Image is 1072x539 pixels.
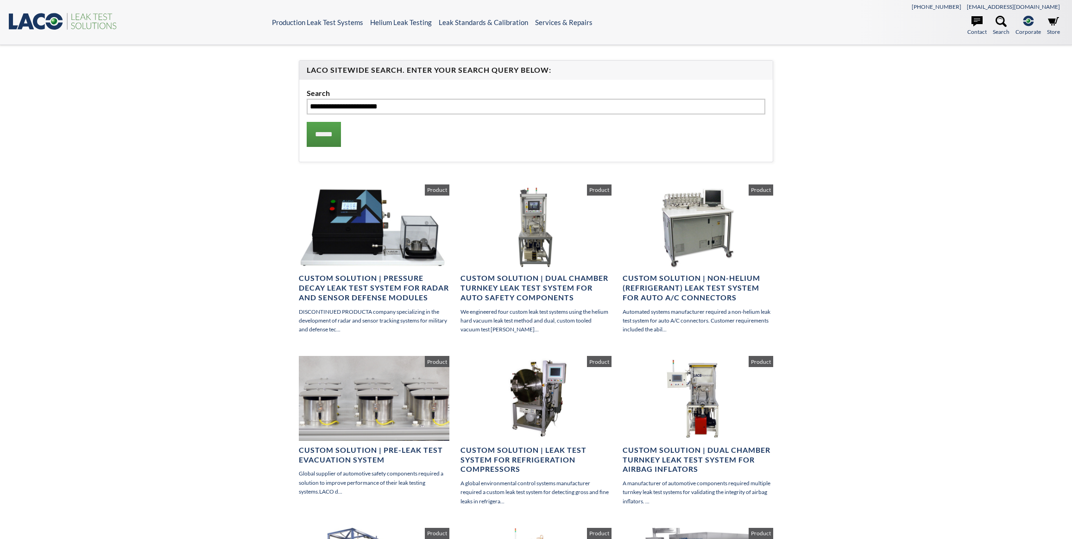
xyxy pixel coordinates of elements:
p: A manufacturer of automotive components required multiple turnkey leak test systems for validatin... [623,479,774,506]
span: Product [749,184,773,196]
p: We engineered four custom leak test systems using the helium hard vacuum leak test method and dua... [460,307,612,334]
span: Product [749,356,773,367]
span: Product [425,356,449,367]
h4: Custom Solution | Leak Test System for Refrigeration Compressors [460,445,612,474]
h4: Custom Solution | Non-Helium (Refrigerant) Leak Test System for Auto A/C Connectors [623,273,774,302]
a: Custom Solution | Non-Helium (Refrigerant) Leak Test System for Auto A/C Connectors Automated sys... [623,184,774,334]
a: Custom Solution | Pre-Leak Test Evacuation System Global supplier of automotive safety components... [299,356,450,496]
a: [PHONE_NUMBER] [912,3,961,10]
p: Automated systems manufacturer required a non-helium leak test system for auto A/C connectors. Cu... [623,307,774,334]
h4: Custom Solution | Pressure Decay Leak Test System for Radar and Sensor Defense Modules [299,273,450,302]
label: Search [307,87,766,99]
p: Global supplier of automotive safety components required a solution to improve performance of the... [299,469,450,496]
a: Production Leak Test Systems [272,18,363,26]
h4: Custom Solution | Dual Chamber Turnkey Leak Test System for Auto Safety Components [460,273,612,302]
p: DISCONTINUED PRODUCTA company specializing in the development of radar and sensor tracking system... [299,307,450,334]
span: Product [587,184,612,196]
span: Corporate [1015,27,1041,36]
a: Services & Repairs [535,18,593,26]
p: A global environmental control systems manufacturer required a custom leak test system for detect... [460,479,612,506]
a: [EMAIL_ADDRESS][DOMAIN_NAME] [967,3,1060,10]
a: Helium Leak Testing [370,18,432,26]
span: Product [749,528,773,539]
a: Search [993,16,1009,36]
a: Custom Solution | Dual Chamber Turnkey Leak Test System for Auto Safety Components We engineered ... [460,184,612,334]
h4: Custom Solution | Dual Chamber Turnkey Leak Test System for Airbag Inflators [623,445,774,474]
span: Product [587,528,612,539]
span: Product [425,184,449,196]
a: Leak Standards & Calibration [439,18,528,26]
a: Custom Solution | Pressure Decay Leak Test System for Radar and Sensor Defense Modules DISCONTINU... [299,184,450,334]
a: Custom Solution | Leak Test System for Refrigeration Compressors A global environmental control s... [460,356,612,506]
a: Contact [967,16,987,36]
a: Store [1047,16,1060,36]
h4: Custom Solution | Pre-Leak Test Evacuation System [299,445,450,465]
h4: LACO Sitewide Search. Enter your Search Query Below: [307,65,766,75]
a: Custom Solution | Dual Chamber Turnkey Leak Test System for Airbag Inflators A manufacturer of au... [623,356,774,506]
span: Product [425,528,449,539]
span: Product [587,356,612,367]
